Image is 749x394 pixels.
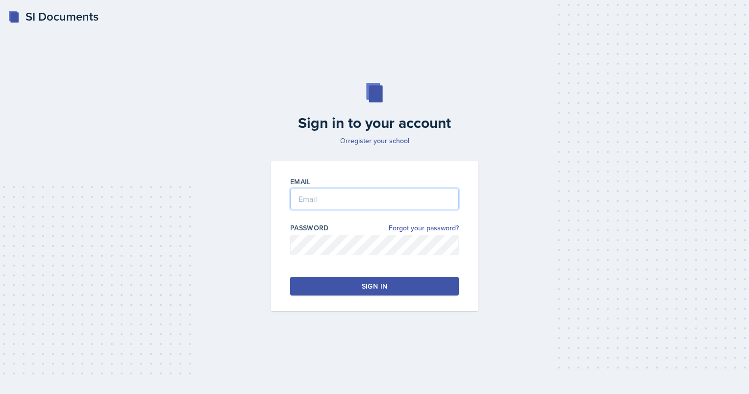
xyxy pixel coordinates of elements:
[290,177,311,187] label: Email
[265,136,484,146] p: Or
[8,8,99,25] a: SI Documents
[389,223,459,233] a: Forgot your password?
[290,189,459,209] input: Email
[290,223,329,233] label: Password
[290,277,459,295] button: Sign in
[362,281,387,291] div: Sign in
[348,136,409,146] a: register your school
[265,114,484,132] h2: Sign in to your account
